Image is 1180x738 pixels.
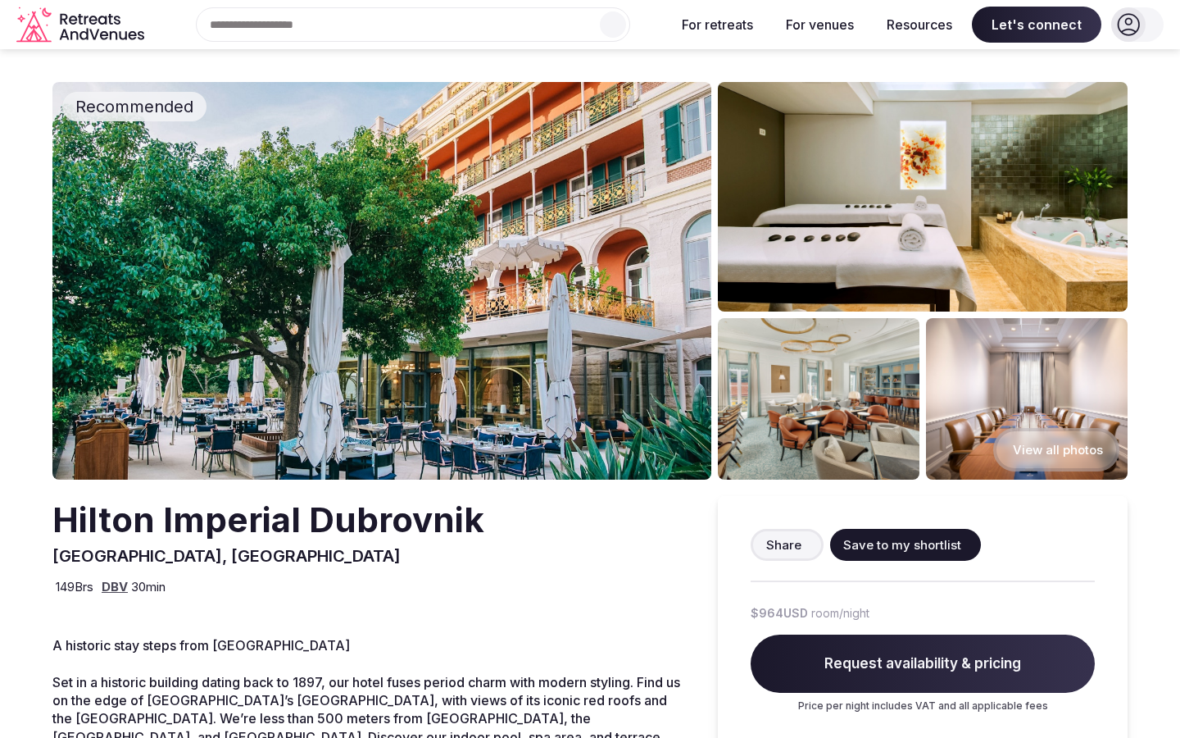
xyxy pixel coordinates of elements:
button: Resources [874,7,965,43]
span: 30 min [131,578,166,595]
span: Let's connect [972,7,1101,43]
span: A historic stay steps from [GEOGRAPHIC_DATA] [52,637,350,654]
span: 149 Brs [56,578,93,595]
button: Save to my shortlist [830,529,981,561]
span: Share [766,536,801,553]
span: Save to my shortlist [843,536,961,553]
p: Price per night includes VAT and all applicable fees [751,699,1095,713]
button: Share [751,529,824,561]
span: room/night [811,605,869,622]
button: View all photos [993,428,1119,471]
a: DBV [102,579,128,594]
span: $964 USD [751,605,808,622]
img: Venue gallery photo [718,318,919,480]
img: Venue cover photo [52,82,711,480]
span: [GEOGRAPHIC_DATA], [GEOGRAPHIC_DATA] [52,546,401,566]
div: Recommended [62,92,206,121]
button: For retreats [669,7,766,43]
span: Recommended [69,95,200,118]
button: For venues [773,7,867,43]
a: Visit the homepage [16,7,147,43]
svg: Retreats and Venues company logo [16,7,147,43]
img: Venue gallery photo [718,82,1128,312]
img: Venue gallery photo [926,318,1128,480]
span: Request availability & pricing [751,635,1095,694]
h2: Hilton Imperial Dubrovnik [52,496,484,544]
